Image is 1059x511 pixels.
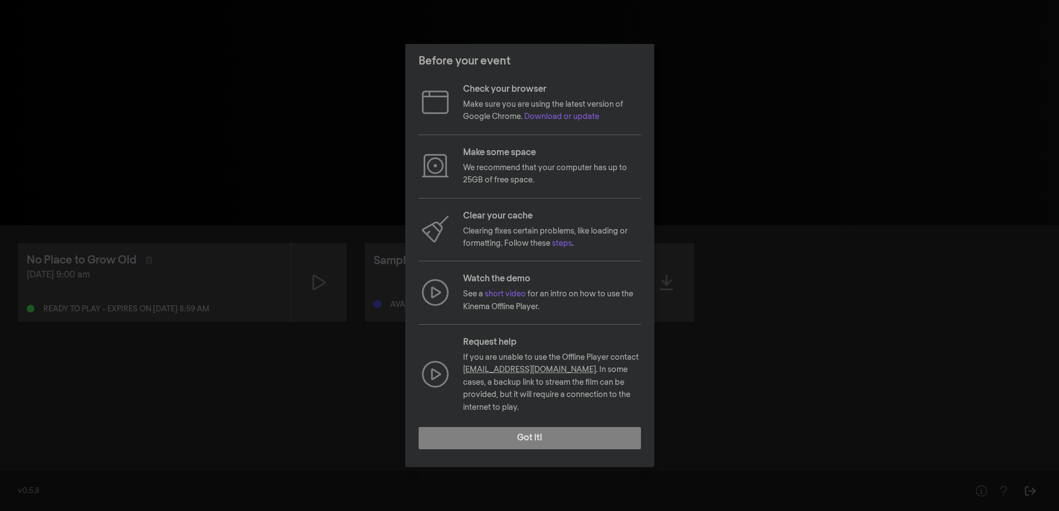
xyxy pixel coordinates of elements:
[463,288,641,313] p: See a for an intro on how to use the Kinema Offline Player.
[463,351,641,414] p: If you are unable to use the Offline Player contact . In some cases, a backup link to stream the ...
[463,272,641,286] p: Watch the demo
[485,290,526,298] a: short video
[524,113,599,121] a: Download or update
[463,225,641,250] p: Clearing fixes certain problems, like loading or formatting. Follow these .
[463,336,641,349] p: Request help
[552,240,572,247] a: steps
[419,427,641,449] button: Got it!
[463,162,641,187] p: We recommend that your computer has up to 25GB of free space.
[463,366,596,374] a: [EMAIL_ADDRESS][DOMAIN_NAME]
[463,98,641,123] p: Make sure you are using the latest version of Google Chrome.
[405,44,654,78] header: Before your event
[463,146,641,160] p: Make some space
[463,83,641,96] p: Check your browser
[463,210,641,223] p: Clear your cache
